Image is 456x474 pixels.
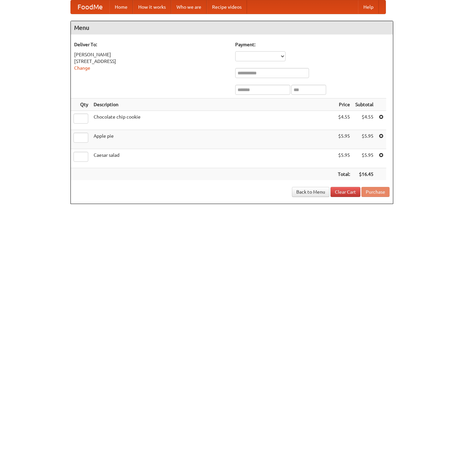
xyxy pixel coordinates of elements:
[335,98,353,111] th: Price
[71,0,109,14] a: FoodMe
[71,98,91,111] th: Qty
[74,65,90,71] a: Change
[335,168,353,181] th: Total:
[335,111,353,130] td: $4.55
[353,149,376,168] td: $5.95
[235,41,390,48] h5: Payment:
[74,41,229,48] h5: Deliver To:
[331,187,360,197] a: Clear Cart
[74,58,229,65] div: [STREET_ADDRESS]
[171,0,207,14] a: Who we are
[292,187,330,197] a: Back to Menu
[353,111,376,130] td: $4.55
[91,98,335,111] th: Description
[353,98,376,111] th: Subtotal
[353,130,376,149] td: $5.95
[335,130,353,149] td: $5.95
[207,0,247,14] a: Recipe videos
[133,0,171,14] a: How it works
[361,187,390,197] button: Purchase
[91,149,335,168] td: Caesar salad
[91,111,335,130] td: Chocolate chip cookie
[71,21,393,35] h4: Menu
[109,0,133,14] a: Home
[74,51,229,58] div: [PERSON_NAME]
[335,149,353,168] td: $5.95
[358,0,379,14] a: Help
[91,130,335,149] td: Apple pie
[353,168,376,181] th: $16.45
